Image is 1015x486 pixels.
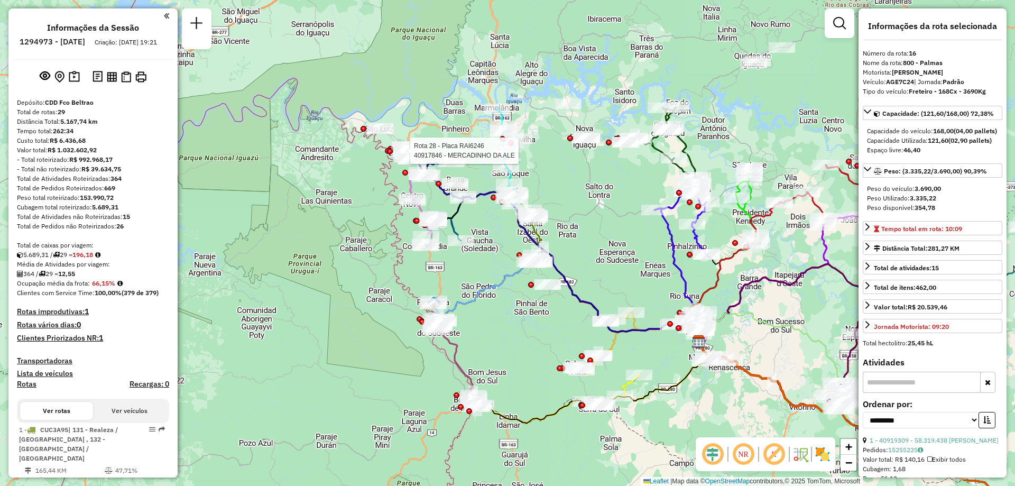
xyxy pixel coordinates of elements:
[863,77,1002,87] div: Veículo:
[52,69,67,85] button: Centralizar mapa no depósito ou ponto de apoio
[979,412,995,428] button: Ordem crescente
[393,146,420,157] div: Atividade não roteirizada - LUERSEN COMERCIO DE
[874,322,949,332] div: Jornada Motorista: 09:20
[948,136,992,144] strong: (02,90 pallets)
[928,244,959,252] span: 281,27 KM
[870,436,999,444] a: 1 - 40919309 - 58.319.438 [PERSON_NAME]
[909,87,986,95] strong: Freteiro - 168Cx - 3690Kg
[17,241,169,250] div: Total de caixas por viagem:
[164,10,169,22] a: Clique aqui para minimizar o painel
[814,446,831,463] img: Exibir/Ocultar setores
[612,137,639,148] div: Atividade não roteirizada - AMILTON SCHIOCHET
[867,194,998,203] div: Peso Utilizado:
[159,426,165,433] em: Rota exportada
[643,478,669,485] a: Leaflet
[867,136,998,145] div: Capacidade Utilizada:
[19,426,118,462] span: 1 -
[863,49,1002,58] div: Número da rota:
[17,260,169,269] div: Média de Atividades por viagem:
[914,78,964,86] span: | Jornada:
[641,477,863,486] div: Map data © contributors,© 2025 TomTom, Microsoft
[933,127,954,135] strong: 168,00
[882,109,994,117] span: Capacidade: (121,60/168,00) 72,38%
[863,241,1002,255] a: Distância Total:281,27 KM
[442,178,468,189] div: Atividade não roteirizada - LOURDES BARETTA PETR
[50,136,86,144] strong: R$ 6.436,68
[17,98,169,107] div: Depósito:
[829,13,850,34] a: Exibir filtros
[35,465,104,476] td: 165,44 KM
[874,283,936,292] div: Total de itens:
[105,69,119,84] button: Visualizar relatório de Roteirização
[67,69,82,85] button: Painel de Sugestão
[769,42,795,53] div: Atividade não roteirizada - LEOCIR PAVELKIEWITZ
[117,280,123,287] em: Média calculada utilizando a maior ocupação (%Peso ou %Cubagem) de cada rota da sessão. Rotas cro...
[943,78,964,86] strong: Padrão
[863,398,1002,410] label: Ordenar por:
[863,474,897,482] span: Peso: 51,13
[863,338,1002,348] div: Total hectolitro:
[916,283,936,291] strong: 462,00
[927,455,966,463] span: Exibir todos
[892,68,943,76] strong: [PERSON_NAME]
[149,426,155,433] em: Opções
[77,320,81,329] strong: 0
[17,164,169,174] div: - Total não roteirizado:
[90,38,161,47] div: Criação: [DATE] 19:21
[841,439,856,455] a: Zoom in
[38,68,52,85] button: Exibir sessão original
[48,146,97,154] strong: R$ 1.032.602,92
[19,426,118,462] span: | 131 - Realeza / [GEOGRAPHIC_DATA] , 132 - [GEOGRAPHIC_DATA] / [GEOGRAPHIC_DATA]
[915,185,941,192] strong: 3.690,00
[954,127,997,135] strong: (04,00 pallets)
[867,126,998,136] div: Capacidade do veículo:
[58,108,65,116] strong: 29
[17,380,36,389] a: Rotas
[95,252,100,258] i: Meta Caixas/viagem: 205,84 Diferença: -9,66
[105,467,113,474] i: % de utilização do peso
[53,127,73,135] strong: 262:34
[863,455,1002,464] div: Valor total: R$ 140,16
[910,194,936,202] strong: 3.335,22
[17,117,169,126] div: Distância Total:
[863,221,1002,235] a: Tempo total em rota: 10:09
[17,289,95,297] span: Clientes com Service Time:
[92,203,118,211] strong: 5.689,31
[17,269,169,279] div: 364 / 29 =
[863,163,1002,178] a: Peso: (3.335,22/3.690,00) 90,39%
[863,21,1002,31] h4: Informações da rota selecionada
[863,87,1002,96] div: Tipo do veículo:
[874,302,947,312] div: Valor total:
[888,446,923,454] a: 15255225
[867,145,998,155] div: Espaço livre:
[99,333,103,343] strong: 1
[39,271,45,277] i: Total de rotas
[17,155,169,164] div: - Total roteirizado:
[17,193,169,203] div: Peso total roteirizado:
[874,244,959,253] div: Distância Total:
[863,319,1002,333] a: Jornada Motorista: 09:20
[95,289,122,297] strong: 100,00%
[863,357,1002,368] h4: Atividades
[80,194,114,201] strong: 153.990,72
[123,213,130,221] strong: 15
[841,455,856,471] a: Zoom out
[17,334,169,343] h4: Clientes Priorizados NR:
[845,440,852,453] span: +
[45,98,94,106] strong: CDD Fco Beltrao
[58,270,75,278] strong: 12,55
[20,37,85,47] h6: 1294973 - [DATE]
[863,280,1002,294] a: Total de itens:462,00
[17,279,90,287] span: Ocupação média da frota:
[93,402,166,420] button: Ver veículos
[903,59,943,67] strong: 800 - Palmas
[903,146,920,154] strong: 46,40
[884,167,987,175] span: Peso: (3.335,22/3.690,00) 90,39%
[516,256,543,267] div: Atividade não roteirizada - MARCIA ROSA SEVERES
[17,369,169,378] h4: Lista de veículos
[555,98,582,109] div: Atividade não roteirizada - JOSE MARCOS IOPPE
[863,465,906,473] span: Cubagem: 1,68
[119,69,133,85] button: Visualizar Romaneio
[741,58,767,68] div: Atividade não roteirizada - 61.798.964 WESLEI FELIPE FERREIRA DOS SA
[867,203,998,213] div: Peso disponível:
